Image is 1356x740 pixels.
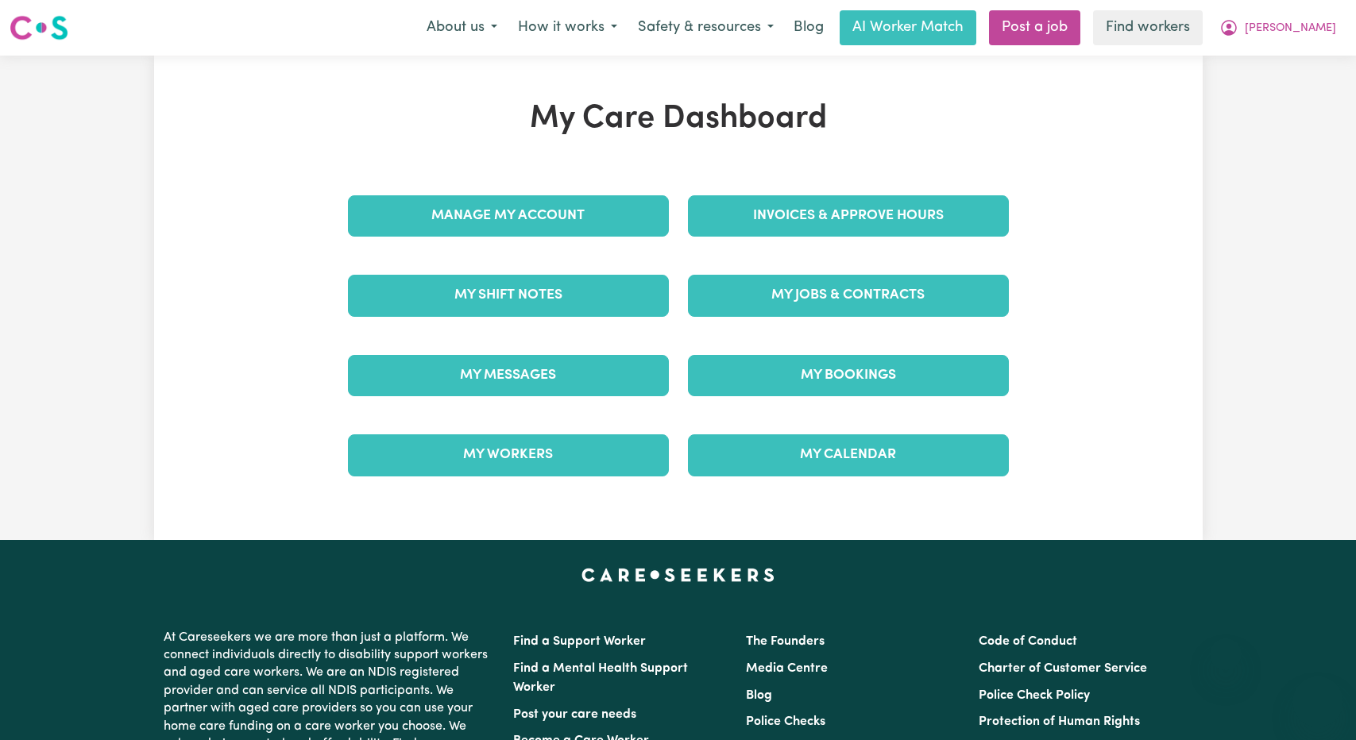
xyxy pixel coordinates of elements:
a: AI Worker Match [840,10,976,45]
a: Blog [746,689,772,702]
a: My Bookings [688,355,1009,396]
a: Invoices & Approve Hours [688,195,1009,237]
a: Police Checks [746,715,825,728]
a: My Calendar [688,434,1009,476]
a: My Jobs & Contracts [688,275,1009,316]
a: Find workers [1093,10,1203,45]
a: Find a Mental Health Support Worker [513,662,688,694]
a: Protection of Human Rights [979,715,1140,728]
a: Post a job [989,10,1080,45]
a: The Founders [746,635,825,648]
a: Code of Conduct [979,635,1077,648]
button: My Account [1209,11,1346,44]
a: Careseekers home page [581,568,775,581]
a: My Workers [348,434,669,476]
a: Blog [784,10,833,45]
a: Police Check Policy [979,689,1090,702]
a: Post your care needs [513,708,636,721]
button: About us [416,11,508,44]
iframe: Button to launch messaging window [1292,676,1343,727]
a: Careseekers logo [10,10,68,46]
span: [PERSON_NAME] [1245,20,1336,37]
button: Safety & resources [628,11,784,44]
button: How it works [508,11,628,44]
img: Careseekers logo [10,13,68,42]
a: Find a Support Worker [513,635,646,648]
iframe: Close message [1210,638,1242,670]
a: My Shift Notes [348,275,669,316]
a: Media Centre [746,662,828,675]
a: Manage My Account [348,195,669,237]
a: Charter of Customer Service [979,662,1147,675]
a: My Messages [348,355,669,396]
h1: My Care Dashboard [338,100,1018,138]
